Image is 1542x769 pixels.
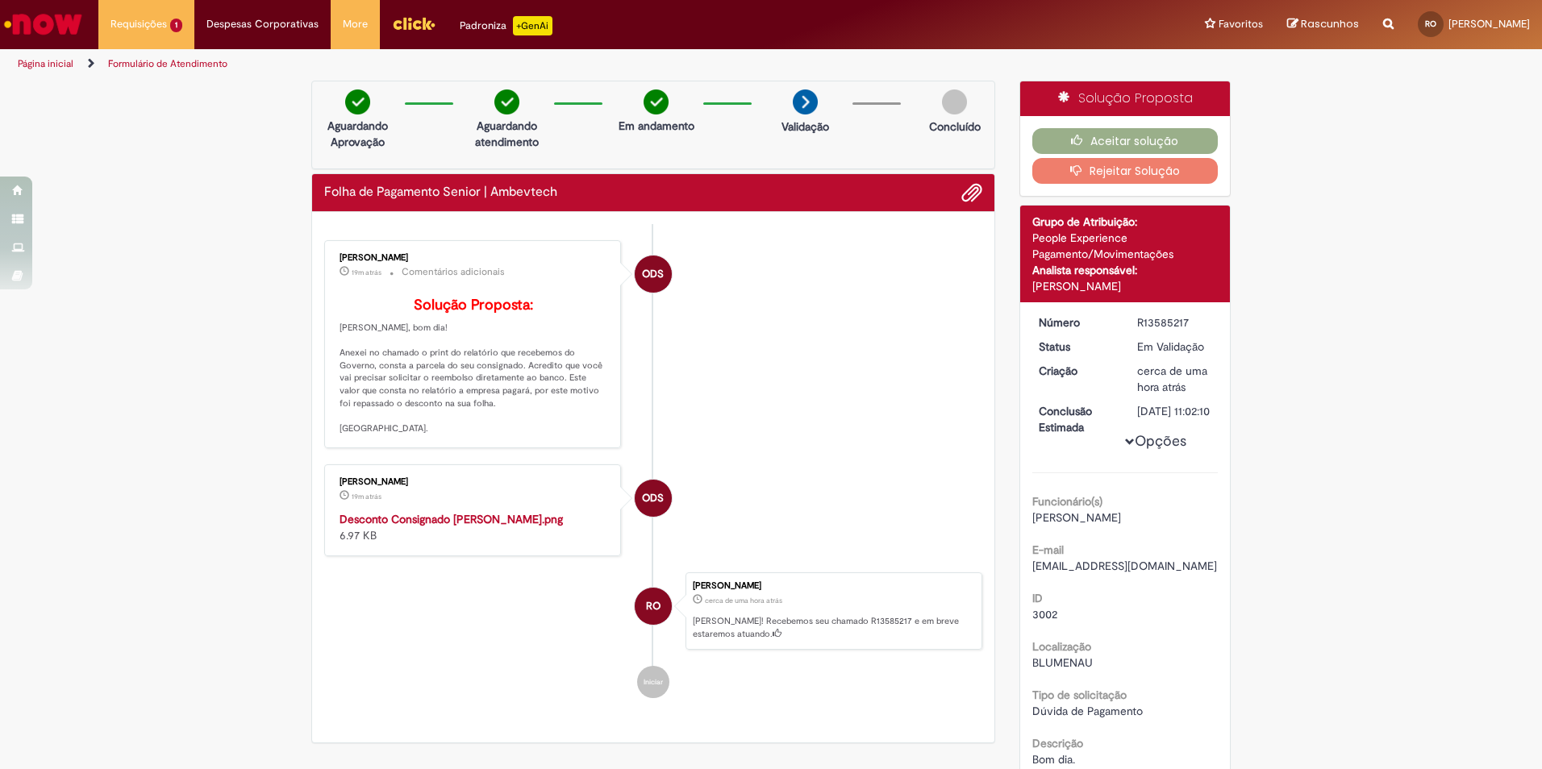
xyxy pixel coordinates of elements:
[340,253,608,263] div: [PERSON_NAME]
[18,57,73,70] a: Página inicial
[1032,559,1217,573] span: [EMAIL_ADDRESS][DOMAIN_NAME]
[2,8,85,40] img: ServiceNow
[1425,19,1436,29] span: RO
[12,49,1016,79] ul: Trilhas de página
[705,596,782,605] span: cerca de uma hora atrás
[352,268,381,277] span: 19m atrás
[340,512,563,526] a: Desconto Consignado [PERSON_NAME].png
[1032,214,1219,230] div: Grupo de Atribuição:
[961,182,982,203] button: Adicionar anexos
[693,581,973,591] div: [PERSON_NAME]
[170,19,182,32] span: 1
[642,255,664,293] span: ODS
[1032,591,1043,605] b: ID
[1032,230,1219,262] div: People Experience Pagamento/Movimentações
[1448,17,1530,31] span: [PERSON_NAME]
[468,118,546,150] p: Aguardando atendimento
[402,265,505,279] small: Comentários adicionais
[414,296,533,314] b: Solução Proposta:
[1027,339,1126,355] dt: Status
[319,118,397,150] p: Aguardando Aprovação
[494,89,519,114] img: check-circle-green.png
[1287,17,1359,32] a: Rascunhos
[705,596,782,605] time: 01/10/2025 11:02:07
[1219,16,1263,32] span: Favoritos
[635,256,672,293] div: Osvaldo da Silva Neto
[929,118,981,135] p: Concluído
[352,492,381,501] span: 19m atrás
[1032,128,1219,154] button: Aceitar solução
[1020,81,1231,116] div: Solução Proposta
[1137,403,1212,419] div: [DATE] 11:02:10
[1301,16,1359,31] span: Rascunhos
[340,511,608,543] div: 6.97 KB
[352,268,381,277] time: 01/10/2025 11:30:59
[1027,363,1126,379] dt: Criação
[1137,363,1212,395] div: 01/10/2025 11:02:07
[1032,688,1127,702] b: Tipo de solicitação
[513,16,552,35] p: +GenAi
[635,480,672,517] div: Osvaldo da Silva Neto
[1027,403,1126,435] dt: Conclusão Estimada
[793,89,818,114] img: arrow-next.png
[1032,158,1219,184] button: Rejeitar Solução
[460,16,552,35] div: Padroniza
[1032,542,1064,557] b: E-mail
[1032,510,1121,525] span: [PERSON_NAME]
[324,224,982,714] ul: Histórico de tíquete
[644,89,669,114] img: check-circle-green.png
[1032,736,1083,750] b: Descrição
[340,477,608,487] div: [PERSON_NAME]
[1032,655,1093,670] span: BLUMENAU
[1137,339,1212,355] div: Em Validação
[619,118,694,134] p: Em andamento
[1032,494,1102,509] b: Funcionário(s)
[1032,639,1091,654] b: Localização
[108,57,227,70] a: Formulário de Atendimento
[1032,278,1219,294] div: [PERSON_NAME]
[642,479,664,518] span: ODS
[324,185,557,200] h2: Folha de Pagamento Senior | Ambevtech Histórico de tíquete
[1137,364,1207,394] time: 01/10/2025 11:02:07
[1027,314,1126,330] dt: Número
[1032,607,1057,621] span: 3002
[781,118,829,135] p: Validação
[324,572,982,650] li: Rafael Silvestre De Oliveira
[345,89,370,114] img: check-circle-green.png
[392,11,436,35] img: click_logo_yellow_360x200.png
[646,587,661,626] span: RO
[1137,314,1212,330] div: R13585217
[110,16,167,32] span: Requisições
[942,89,967,114] img: img-circle-grey.png
[352,492,381,501] time: 01/10/2025 11:30:54
[206,16,319,32] span: Despesas Corporativas
[693,615,973,640] p: [PERSON_NAME]! Recebemos seu chamado R13585217 e em breve estaremos atuando.
[340,297,608,435] p: [PERSON_NAME], bom dia! Anexei no chamado o print do relatório que recebemos do Governo, consta a...
[1137,364,1207,394] span: cerca de uma hora atrás
[343,16,368,32] span: More
[1032,262,1219,278] div: Analista responsável:
[635,588,672,625] div: Rafael Silvestre De Oliveira
[1032,704,1143,718] span: Dúvida de Pagamento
